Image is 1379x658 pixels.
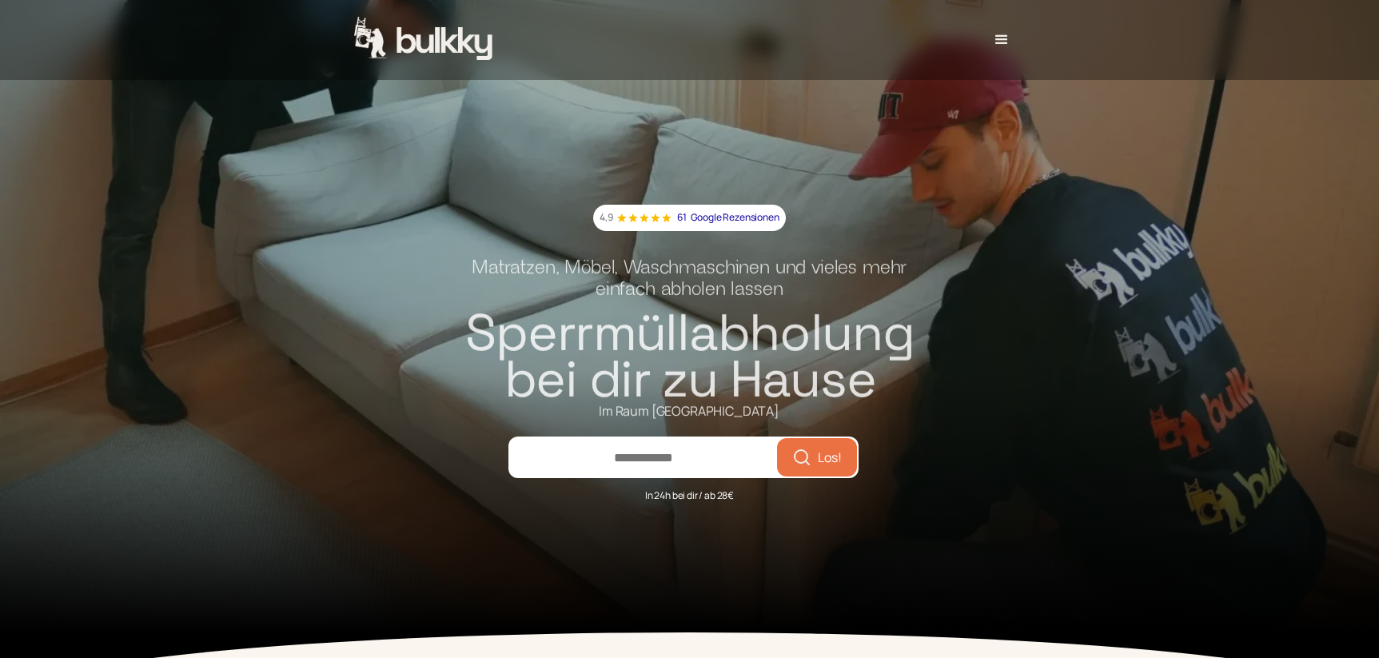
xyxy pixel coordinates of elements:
p: Google Rezensionen [691,209,779,226]
a: home [354,17,495,63]
p: 4,9 [600,209,613,226]
h2: Matratzen, Möbel, Waschmaschinen und vieles mehr einfach abholen lassen [472,257,907,310]
div: In 24h bei dir / ab 28€ [645,478,734,504]
p: 61 [677,209,687,226]
button: Los! [780,441,854,473]
div: Im Raum [GEOGRAPHIC_DATA] [599,402,779,419]
span: Los! [818,451,842,464]
h1: Sperrmüllabholung bei dir zu Hause [460,310,920,402]
div: menu [978,16,1026,64]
